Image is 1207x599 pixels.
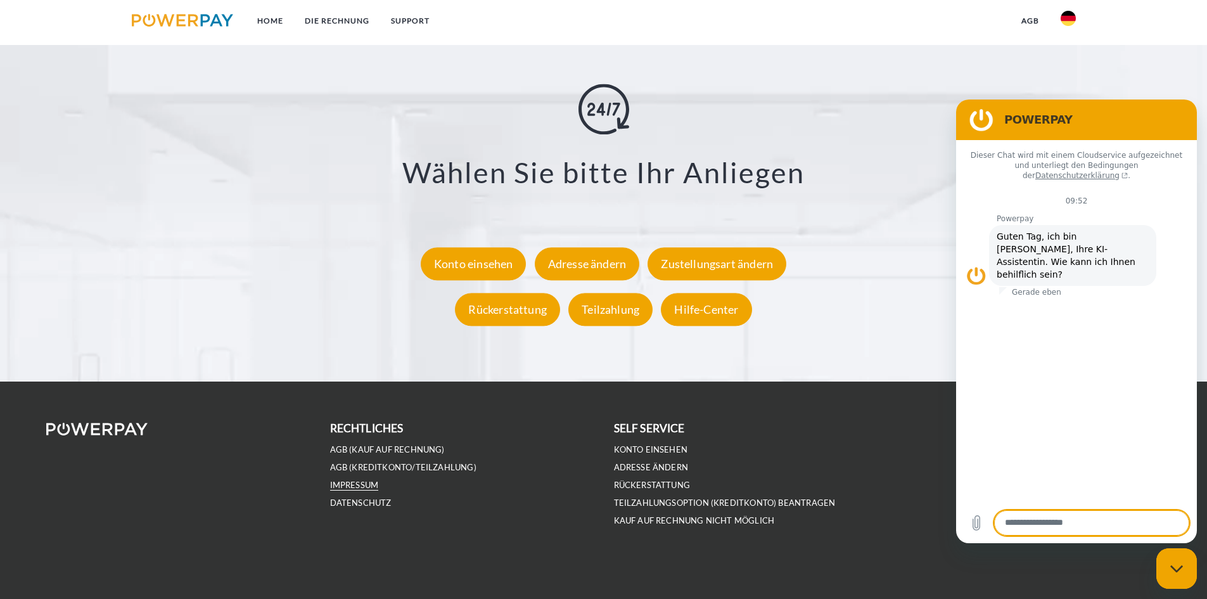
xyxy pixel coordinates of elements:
[330,422,404,435] b: rechtliches
[380,10,440,32] a: SUPPORT
[246,10,294,32] a: Home
[1011,10,1050,32] a: agb
[452,302,563,316] a: Rückerstattung
[418,257,530,271] a: Konto einsehen
[132,14,234,27] img: logo-powerpay.svg
[294,10,380,32] a: DIE RECHNUNG
[535,247,640,280] div: Adresse ändern
[565,302,656,316] a: Teilzahlung
[614,515,775,526] a: Kauf auf Rechnung nicht möglich
[421,247,527,280] div: Konto einsehen
[614,462,689,473] a: Adresse ändern
[658,302,755,316] a: Hilfe-Center
[532,257,643,271] a: Adresse ändern
[330,462,476,473] a: AGB (Kreditkonto/Teilzahlung)
[614,422,685,435] b: self service
[1156,548,1197,589] iframe: Schaltfläche zum Öffnen des Messaging-Fensters; Konversation läuft
[956,100,1197,543] iframe: Messaging-Fenster
[648,247,786,280] div: Zustellungsart ändern
[330,444,445,455] a: AGB (Kauf auf Rechnung)
[568,293,653,326] div: Teilzahlung
[455,293,560,326] div: Rückerstattung
[1061,11,1076,26] img: de
[46,423,148,435] img: logo-powerpay-white.svg
[614,498,836,508] a: Teilzahlungsoption (KREDITKONTO) beantragen
[330,480,379,491] a: IMPRESSUM
[614,480,691,491] a: Rückerstattung
[644,257,789,271] a: Zustellungsart ändern
[330,498,392,508] a: DATENSCHUTZ
[614,444,688,455] a: Konto einsehen
[661,293,751,326] div: Hilfe-Center
[578,84,629,135] img: online-shopping.svg
[76,155,1131,191] h3: Wählen Sie bitte Ihr Anliegen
